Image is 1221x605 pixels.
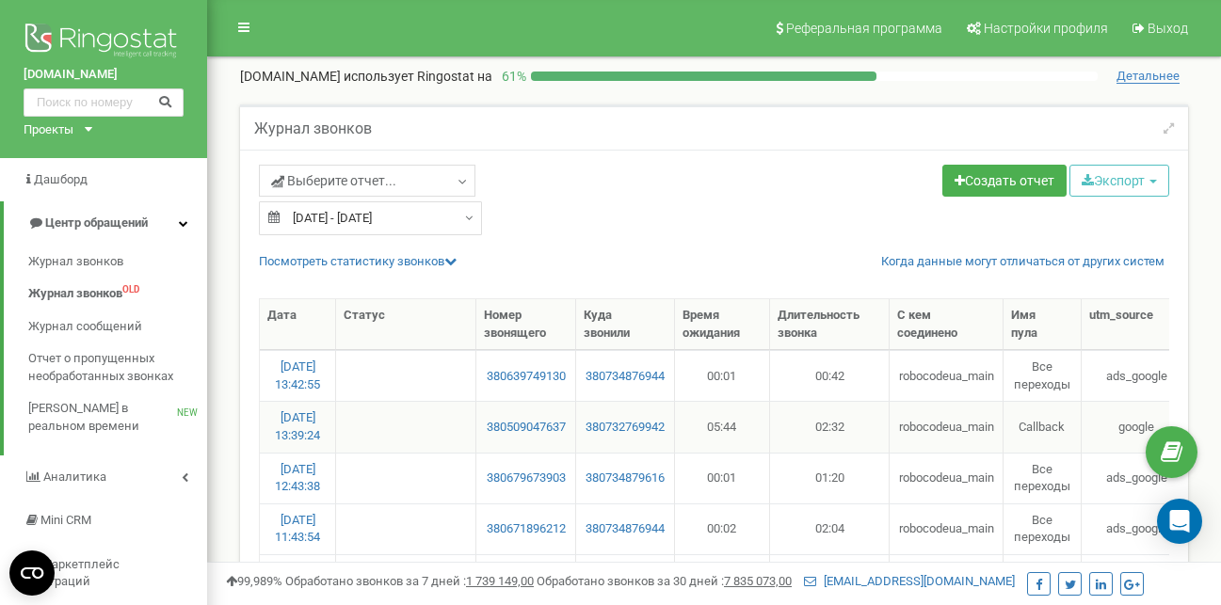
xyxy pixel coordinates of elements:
[28,350,198,385] span: Отчет о пропущенных необработанных звонках
[275,410,320,442] a: [DATE] 13:39:24
[675,350,771,401] td: 00:01
[1004,554,1082,605] td: flayer
[43,470,106,484] span: Аналитика
[275,462,320,494] a: [DATE] 12:43:38
[890,503,1003,554] td: robocodeua_main
[24,121,73,139] div: Проекты
[28,310,207,343] a: Журнал сообщений
[890,453,1003,503] td: robocodeua_main
[484,520,568,538] a: 380671896212
[1004,453,1082,503] td: Все переходы
[1004,401,1082,452] td: Callback
[28,253,123,271] span: Журнал звонков
[1082,554,1192,605] td: flayer
[4,201,207,246] a: Центр обращений
[537,574,792,588] span: Обработано звонков за 30 дней :
[275,359,320,391] a: [DATE] 13:42:55
[28,342,207,392] a: Отчет о пропущенных необработанных звонках
[942,165,1067,197] a: Создать отчет
[24,88,184,117] input: Поиск по номеру
[724,574,792,588] u: 7 835 073,00
[259,165,475,197] a: Выберите отчет...
[1117,69,1180,84] span: Детальнее
[1082,453,1192,503] td: ads_google
[28,318,142,336] span: Журнал сообщений
[675,401,771,452] td: 05:44
[24,19,184,66] img: Ringostat logo
[675,299,771,350] th: Время ожидания
[28,285,122,303] span: Журнал звонков
[40,513,91,527] span: Mini CRM
[770,299,890,350] th: Длительность звонка
[584,419,666,437] a: 380732769942
[344,69,492,84] span: использует Ringostat на
[28,400,177,435] span: [PERSON_NAME] в реальном времени
[351,520,460,538] img: Целевой звонок
[1082,350,1192,401] td: ads_google
[1082,401,1192,452] td: google
[890,350,1003,401] td: robocodeua_main
[466,574,534,588] u: 1 739 149,00
[675,453,771,503] td: 00:01
[1004,350,1082,401] td: Все переходы
[675,503,771,554] td: 00:02
[770,453,890,503] td: 01:20
[584,470,666,487] a: 380734879616
[45,215,148,230] span: Центр обращений
[675,554,771,605] td: 00:01
[786,21,942,36] span: Реферальная программа
[770,503,890,554] td: 02:04
[9,550,55,596] button: Open CMP widget
[351,368,460,386] img: Целевой звонок
[351,419,460,437] img: Целевой звонок
[890,554,1003,605] td: robocodeua_main
[576,299,674,350] th: Куда звонили
[28,246,207,279] a: Журнал звонков
[336,299,476,350] th: Статус
[492,67,531,86] p: 61 %
[24,66,184,84] a: [DOMAIN_NAME]
[275,513,320,545] a: [DATE] 11:43:54
[351,470,460,487] img: Целевой звонок
[226,574,282,588] span: 99,989%
[240,67,492,86] p: [DOMAIN_NAME]
[584,368,666,386] a: 380734876944
[770,554,890,605] td: 01:55
[804,574,1015,588] a: [EMAIL_ADDRESS][DOMAIN_NAME]
[28,278,207,310] a: Журнал звонковOLD
[1082,503,1192,554] td: ads_google
[271,171,396,190] span: Выберите отчет...
[584,520,666,538] a: 380734876944
[881,253,1165,271] a: Когда данные могут отличаться от других систем
[259,254,457,268] a: Посмотреть cтатистику звонков
[1082,299,1192,350] th: utm_source
[28,392,207,442] a: [PERSON_NAME] в реальном времениNEW
[984,21,1108,36] span: Настройки профиля
[484,470,568,487] a: 380679673903
[476,299,576,350] th: Номер звонящего
[24,557,120,589] span: Маркетплейс интеграций
[1069,165,1169,197] button: Экспорт
[34,172,88,186] span: Дашборд
[890,299,1003,350] th: С кем соединено
[890,401,1003,452] td: robocodeua_main
[1004,503,1082,554] td: Все переходы
[770,350,890,401] td: 00:42
[1157,499,1202,544] div: Open Intercom Messenger
[1148,21,1188,36] span: Выход
[1004,299,1082,350] th: Имя пула
[770,401,890,452] td: 02:32
[285,574,534,588] span: Обработано звонков за 7 дней :
[254,120,372,137] h5: Журнал звонков
[484,419,568,437] a: 380509047637
[260,299,336,350] th: Дата
[484,368,568,386] a: 380639749130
